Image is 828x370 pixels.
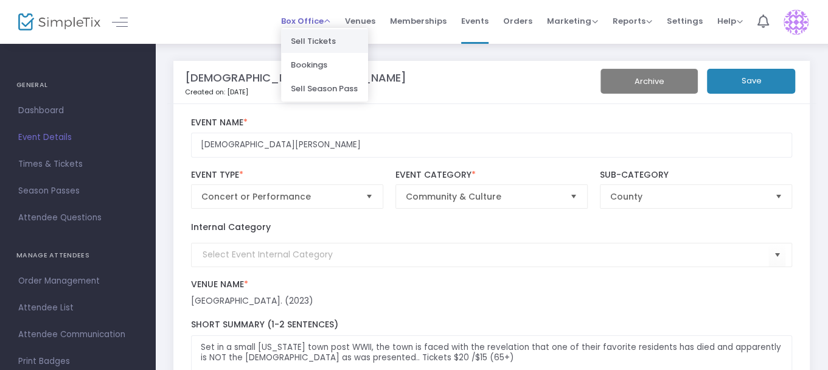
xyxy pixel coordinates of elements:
span: Marketing [547,15,598,27]
label: Event Type [191,170,384,181]
span: Order Management [18,273,137,289]
li: Sell Season Pass [281,77,368,100]
button: Select [768,242,785,267]
label: Event Category [395,170,588,181]
span: Times & Tickets [18,156,137,172]
div: [GEOGRAPHIC_DATA]. (2023) [191,295,793,307]
h4: MANAGE ATTENDEES [16,243,139,268]
span: Community & Culture [406,190,561,203]
span: Event Details [18,130,137,145]
span: Short Summary (1-2 Sentences) [191,318,338,330]
li: Sell Tickets [281,29,368,53]
span: Dashboard [18,103,137,119]
span: Print Badges [18,354,137,369]
button: Save [707,69,795,94]
span: Concert or Performance [201,190,357,203]
span: County [610,190,765,203]
span: Box Office [281,15,330,27]
h4: GENERAL [16,73,139,97]
p: Created on: [DATE] [185,87,594,97]
span: Memberships [390,5,447,37]
li: Bookings [281,53,368,77]
m-panel-title: [DEMOGRAPHIC_DATA][PERSON_NAME] [185,69,406,86]
button: Archive [600,69,698,94]
span: Settings [667,5,703,37]
span: Attendee Communication [18,327,137,343]
button: Select [361,185,378,208]
span: Venues [345,5,375,37]
label: Event Name [191,117,793,128]
span: Attendee List [18,300,137,316]
button: Select [565,185,582,208]
input: Enter Event Name [191,133,793,158]
input: Select Event Internal Category [203,248,769,261]
span: Events [461,5,489,37]
span: Attendee Questions [18,210,137,226]
button: Select [770,185,787,208]
label: Venue Name [191,279,793,290]
span: Season Passes [18,183,137,199]
label: Internal Category [191,221,271,234]
span: Reports [613,15,652,27]
span: Orders [503,5,532,37]
span: Help [717,15,743,27]
label: Sub-Category [600,170,793,181]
